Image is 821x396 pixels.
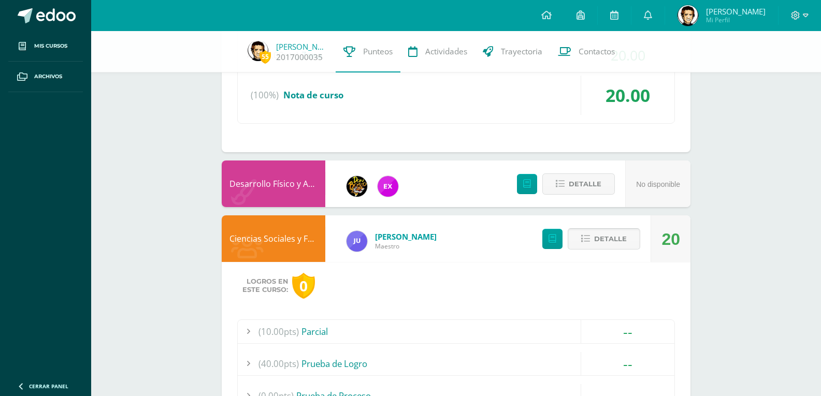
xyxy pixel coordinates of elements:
[238,320,674,343] div: Parcial
[579,46,615,57] span: Contactos
[242,277,288,294] span: Logros en este curso:
[347,231,367,252] img: 0261123e46d54018888246571527a9cf.png
[258,352,299,375] span: (40.00pts)
[251,76,279,115] span: (100%)
[222,215,325,262] div: Ciencias Sociales y Formación Ciudadana e Interculturalidad
[375,231,437,242] span: [PERSON_NAME]
[34,72,62,81] span: Archivos
[238,352,674,375] div: Prueba de Logro
[606,83,650,107] span: 20.00
[34,42,67,50] span: Mis cursos
[400,31,475,72] a: Actividades
[222,160,325,207] div: Desarrollo Físico y Artístico (Extracurricular)
[636,180,680,188] span: No disponible
[594,229,627,248] span: Detalle
[678,5,698,26] img: 5a7259e555066f43de224bfb23f02520.png
[706,6,766,17] span: [PERSON_NAME]
[501,46,542,57] span: Trayectoria
[569,174,601,194] span: Detalle
[623,354,632,373] span: --
[276,41,328,52] a: [PERSON_NAME]
[661,216,680,262] div: 20
[623,322,632,341] span: --
[260,50,271,63] span: 55
[347,176,367,197] img: 21dcd0747afb1b787494880446b9b401.png
[425,46,467,57] span: Actividades
[258,320,299,343] span: (10.00pts)
[8,62,83,92] a: Archivos
[248,40,268,61] img: 5a7259e555066f43de224bfb23f02520.png
[363,46,393,57] span: Punteos
[336,31,400,72] a: Punteos
[475,31,550,72] a: Trayectoria
[283,89,343,101] span: Nota de curso
[706,16,766,24] span: Mi Perfil
[375,242,437,251] span: Maestro
[29,383,68,390] span: Cerrar panel
[542,173,615,195] button: Detalle
[568,228,640,250] button: Detalle
[550,31,623,72] a: Contactos
[276,52,323,63] a: 2017000035
[8,31,83,62] a: Mis cursos
[378,176,398,197] img: ce84f7dabd80ed5f5aa83b4480291ac6.png
[292,273,315,299] div: 0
